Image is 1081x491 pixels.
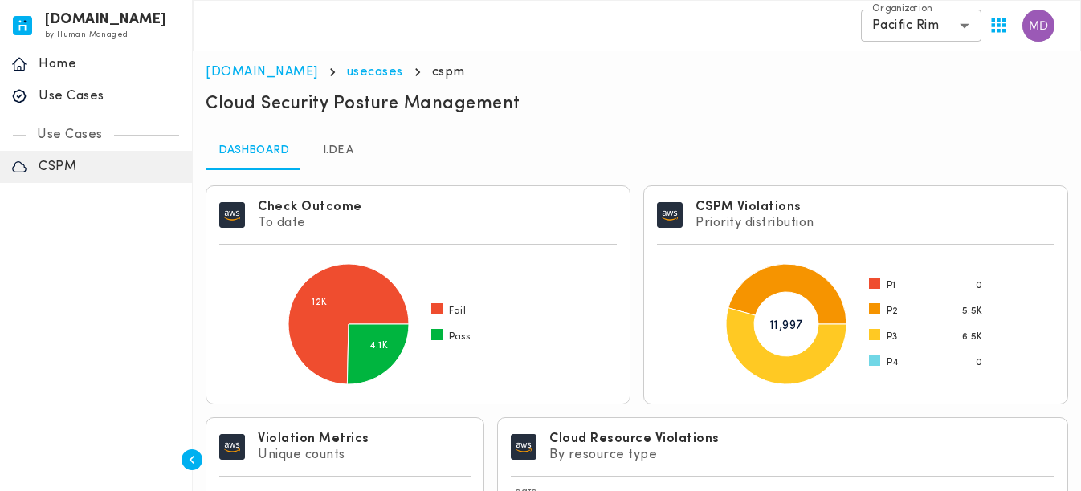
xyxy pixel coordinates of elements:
span: P2 [887,305,899,318]
span: 5.5K [962,305,983,318]
span: 0 [976,279,982,292]
h6: Check Outcome [258,199,362,215]
span: Fail [449,305,467,318]
h5: Cloud Security Posture Management [206,93,520,116]
span: 0 [976,356,982,369]
a: Dashboard [206,132,302,170]
h6: CSPM Violations [696,199,814,215]
a: usecases [347,66,403,79]
button: User [1016,3,1061,48]
span: 6.5K [962,331,983,343]
p: By resource type [549,447,720,463]
p: Use Cases [26,127,114,143]
span: P3 [887,331,898,343]
p: CSPM [39,159,181,175]
h6: Violation Metrics [258,431,369,447]
a: [DOMAIN_NAME] [206,66,318,79]
img: image [657,202,683,228]
span: by Human Managed [45,30,128,39]
span: P4 [887,356,899,369]
text: 4.1K [369,341,388,351]
p: To date [258,215,362,231]
p: Priority distribution [696,215,814,231]
nav: breadcrumb [206,64,1068,80]
tspan: 11,997 [769,319,803,332]
p: Use Cases [39,88,181,104]
p: cspm [432,64,465,80]
span: Pass [449,331,471,343]
img: image [219,434,245,460]
text: 12K [312,298,328,307]
img: invicta.io [13,16,32,35]
label: Organization [872,2,932,16]
p: Unique counts [258,447,369,463]
h6: [DOMAIN_NAME] [45,14,167,26]
span: P1 [887,279,896,292]
h6: Cloud Resource Violations [549,431,720,447]
img: image [219,202,245,228]
p: Home [39,56,181,72]
img: image [511,434,536,460]
img: Marc Daniel Jamindang [1022,10,1054,42]
a: I.DE.A [302,132,374,170]
div: Pacific Rim [861,10,981,42]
